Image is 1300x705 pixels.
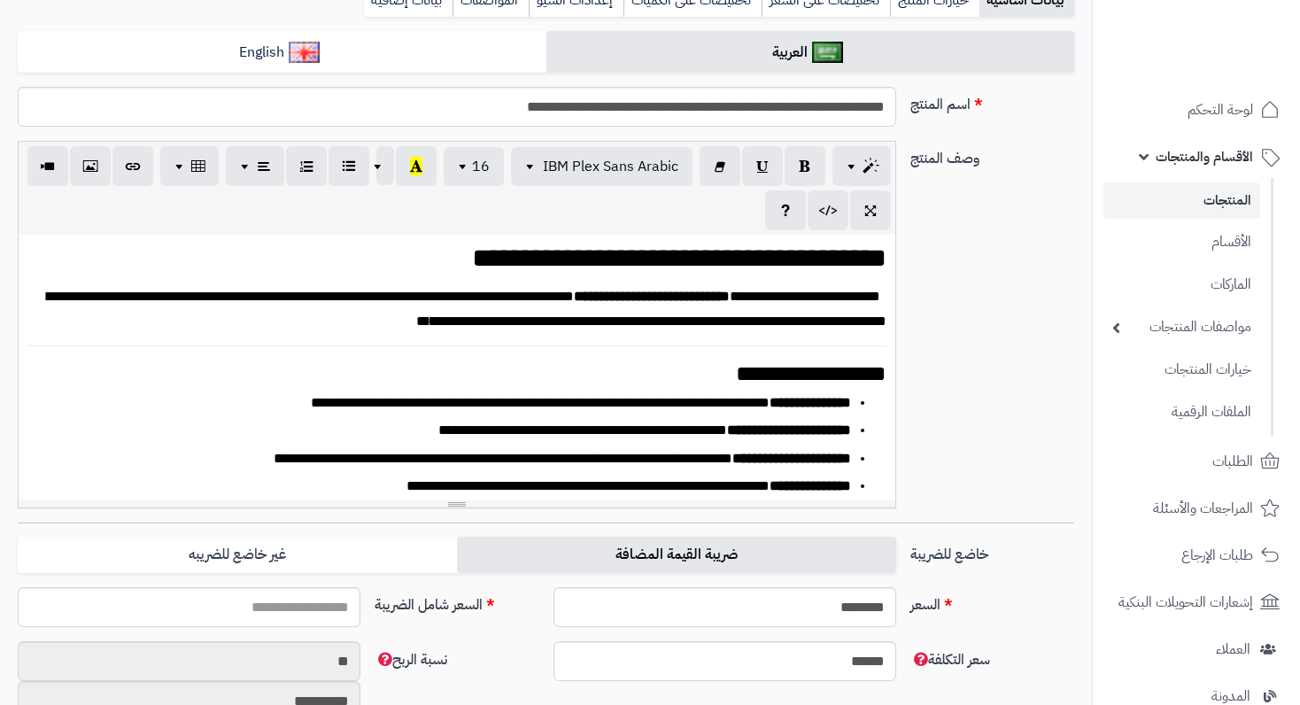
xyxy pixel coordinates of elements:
span: الطلبات [1212,449,1253,474]
label: غير خاضع للضريبه [18,537,457,573]
img: English [289,42,320,63]
span: لوحة التحكم [1188,97,1253,122]
a: المنتجات [1103,182,1260,219]
span: المراجعات والأسئلة [1153,496,1253,521]
a: الطلبات [1103,440,1289,483]
span: IBM Plex Sans Arabic [543,156,678,177]
label: ضريبة القيمة المضافة [457,537,896,573]
label: السعر شامل الضريبة [368,587,546,616]
a: الملفات الرقمية [1103,393,1260,431]
a: إشعارات التحويلات البنكية [1103,581,1289,624]
span: العملاء [1216,637,1250,662]
a: خيارات المنتجات [1103,351,1260,389]
span: طلبات الإرجاع [1181,543,1253,568]
a: لوحة التحكم [1103,89,1289,131]
label: اسم المنتج [903,87,1082,115]
span: سعر التكلفة [910,649,990,670]
label: السعر [903,587,1082,616]
a: المراجعات والأسئلة [1103,487,1289,530]
span: 16 [472,156,490,177]
span: إشعارات التحويلات البنكية [1118,590,1253,615]
a: العملاء [1103,628,1289,670]
button: 16 [444,147,504,186]
img: العربية [812,42,843,63]
a: مواصفات المنتجات [1103,308,1260,346]
button: IBM Plex Sans Arabic [511,147,693,186]
a: الأقسام [1103,223,1260,261]
label: وصف المنتج [903,141,1082,169]
a: الماركات [1103,266,1260,304]
label: خاضع للضريبة [903,537,1082,565]
a: العربية [546,31,1075,74]
span: الأقسام والمنتجات [1156,144,1253,169]
span: نسبة الربح [375,649,447,670]
a: طلبات الإرجاع [1103,534,1289,577]
a: English [18,31,546,74]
